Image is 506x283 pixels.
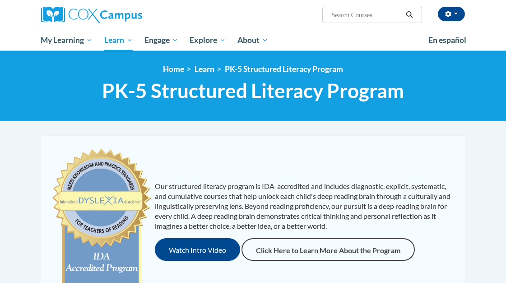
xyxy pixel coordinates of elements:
[139,30,184,51] a: Engage
[104,35,133,46] span: Learn
[403,9,416,20] button: Search
[330,9,403,20] input: Search Courses
[225,64,343,74] a: PK-5 Structured Literacy Program
[41,7,142,23] img: Cox Campus
[195,64,214,74] a: Learn
[102,79,404,103] span: PK-5 Structured Literacy Program
[422,31,472,50] a: En español
[232,30,274,51] a: About
[41,7,173,23] a: Cox Campus
[155,181,456,231] p: Our structured literacy program is IDA-accredited and includes diagnostic, explicit, systematic, ...
[34,30,472,51] div: Main menu
[155,238,240,261] button: Watch Intro Video
[144,35,178,46] span: Engage
[190,35,226,46] span: Explore
[163,64,184,74] a: Home
[241,238,415,261] a: Click Here to Learn More About the Program
[438,7,465,21] button: Account Settings
[184,30,232,51] a: Explore
[98,30,139,51] a: Learn
[35,30,99,51] a: My Learning
[237,35,268,46] span: About
[41,35,93,46] span: My Learning
[428,35,466,45] span: En español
